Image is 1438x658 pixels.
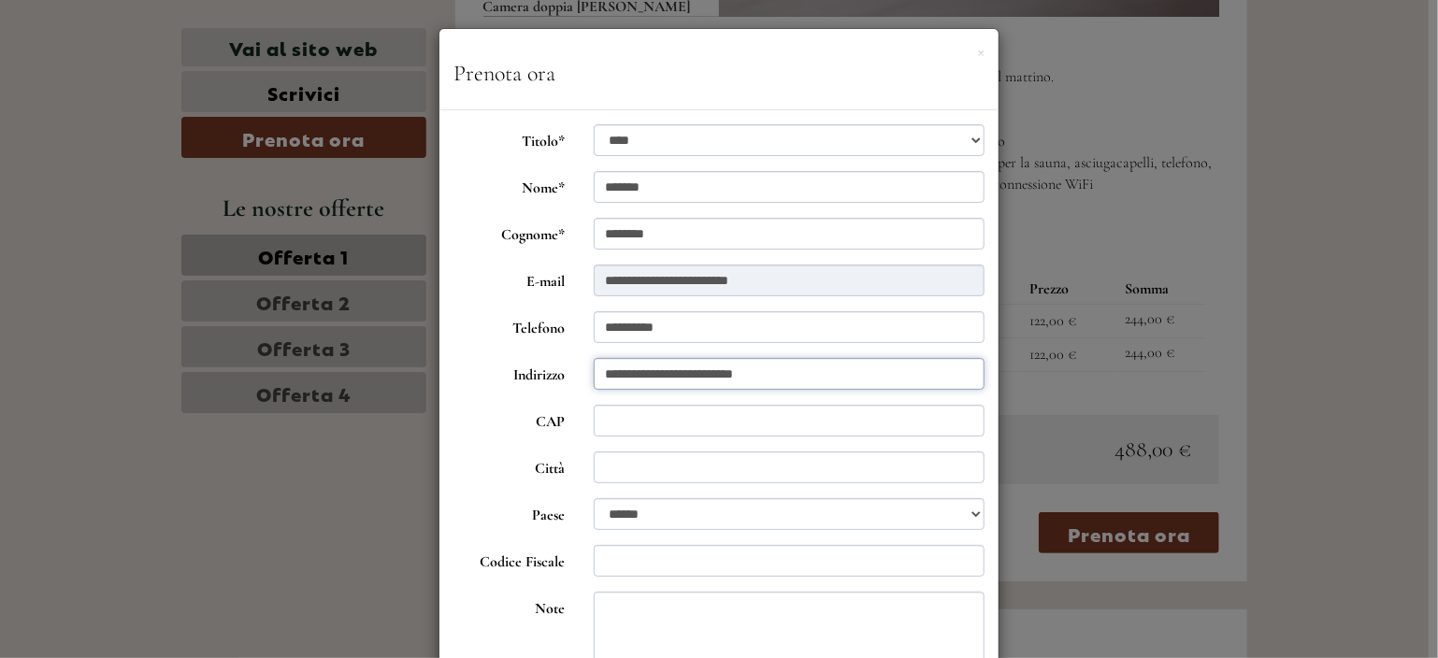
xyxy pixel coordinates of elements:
small: 20:31 [28,91,250,104]
label: Note [439,592,580,620]
label: Telefono [439,311,580,339]
button: Invia [626,484,737,525]
div: Buon giorno, come possiamo aiutarla? [14,50,259,107]
label: Cognome* [439,218,580,246]
button: × [977,41,985,61]
label: Paese [439,498,580,526]
label: Titolo* [439,124,580,152]
label: Codice Fiscale [439,545,580,573]
label: Indirizzo [439,358,580,386]
label: Nome* [439,171,580,199]
label: CAP [439,405,580,433]
h3: Prenota ora [453,62,985,86]
div: [GEOGRAPHIC_DATA] [28,54,250,69]
label: E-mail [439,265,580,293]
label: Città [439,451,580,479]
div: giovedì [327,14,410,46]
